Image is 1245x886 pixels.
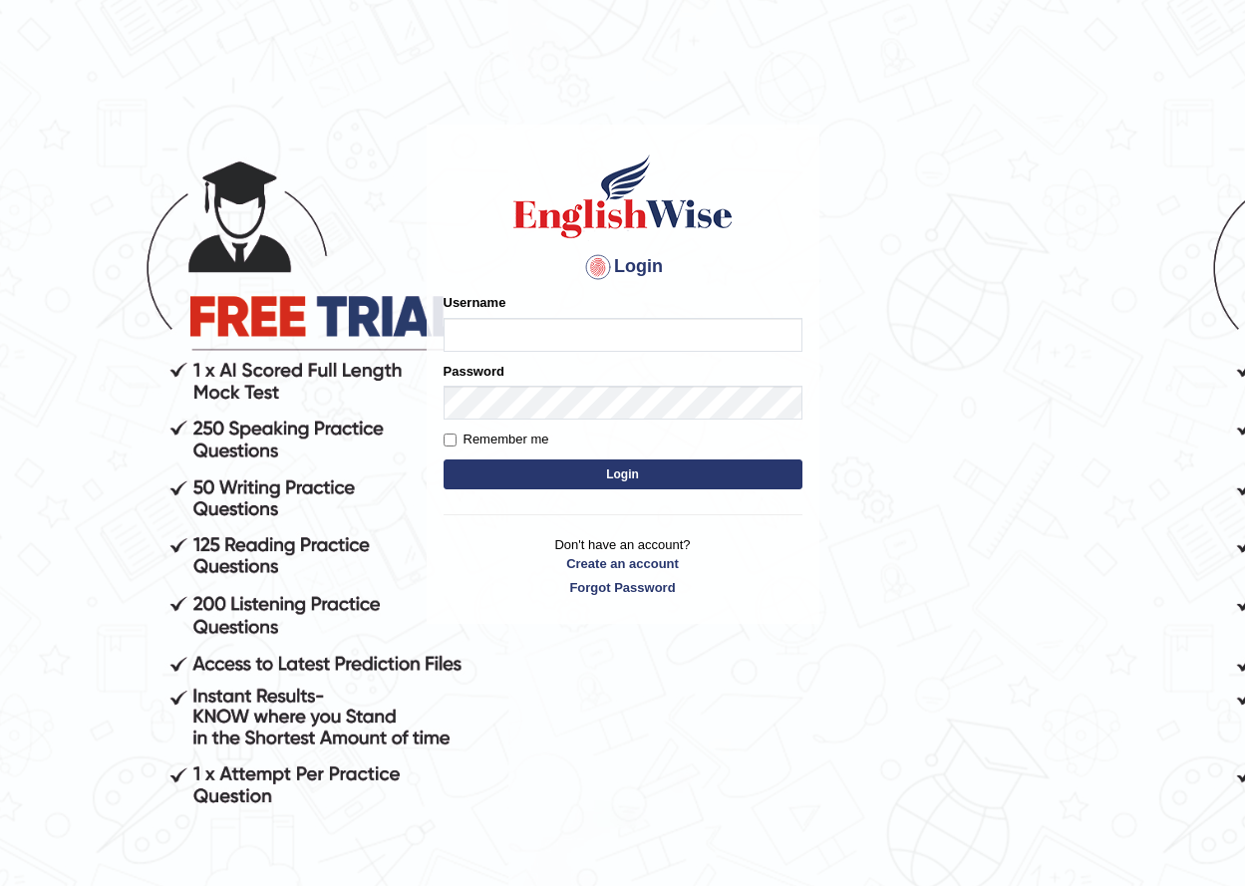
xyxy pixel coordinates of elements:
[444,293,506,312] label: Username
[444,578,802,597] a: Forgot Password
[444,251,802,283] h4: Login
[444,430,549,449] label: Remember me
[444,434,457,446] input: Remember me
[444,362,504,381] label: Password
[444,535,802,597] p: Don't have an account?
[444,459,802,489] button: Login
[509,151,737,241] img: Logo of English Wise sign in for intelligent practice with AI
[444,554,802,573] a: Create an account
